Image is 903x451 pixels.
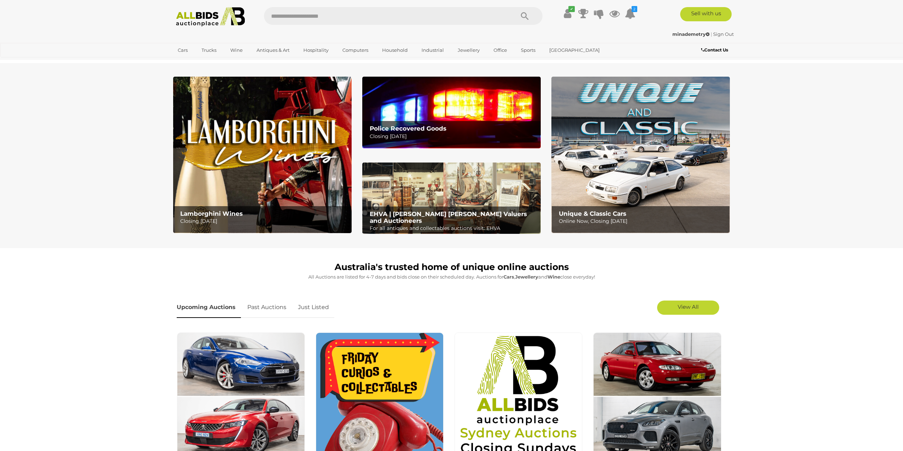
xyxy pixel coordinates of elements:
[226,44,247,56] a: Wine
[568,6,575,12] i: ✔
[378,44,412,56] a: Household
[713,31,734,37] a: Sign Out
[299,44,333,56] a: Hospitality
[453,44,484,56] a: Jewellery
[672,31,711,37] a: minademetry
[516,44,540,56] a: Sports
[252,44,294,56] a: Antiques & Art
[338,44,373,56] a: Computers
[180,210,243,217] b: Lamborghini Wines
[177,262,727,272] h1: Australia's trusted home of unique online auctions
[678,303,699,310] span: View All
[711,31,712,37] span: |
[370,224,537,233] p: For all antiques and collectables auctions visit: EHVA
[657,301,719,315] a: View All
[177,297,241,318] a: Upcoming Auctions
[503,274,514,280] strong: Cars
[173,77,352,233] img: Lamborghini Wines
[545,44,604,56] a: [GEOGRAPHIC_DATA]
[370,210,527,224] b: EHVA | [PERSON_NAME] [PERSON_NAME] Valuers and Auctioneers
[362,163,541,234] img: EHVA | Evans Hastings Valuers and Auctioneers
[180,217,347,226] p: Closing [DATE]
[293,297,334,318] a: Just Listed
[489,44,512,56] a: Office
[242,297,292,318] a: Past Auctions
[625,7,635,20] a: 2
[507,7,543,25] button: Search
[680,7,732,21] a: Sell with us
[362,77,541,148] img: Police Recovered Goods
[672,31,710,37] strong: minademetry
[551,77,730,233] img: Unique & Classic Cars
[562,7,573,20] a: ✔
[559,210,626,217] b: Unique & Classic Cars
[547,274,560,280] strong: Wine
[559,217,726,226] p: Online Now, Closing [DATE]
[701,47,728,53] b: Contact Us
[515,274,538,280] strong: Jewellery
[701,46,730,54] a: Contact Us
[417,44,448,56] a: Industrial
[173,44,192,56] a: Cars
[173,77,352,233] a: Lamborghini Wines Lamborghini Wines Closing [DATE]
[551,77,730,233] a: Unique & Classic Cars Unique & Classic Cars Online Now, Closing [DATE]
[370,132,537,141] p: Closing [DATE]
[362,163,541,234] a: EHVA | Evans Hastings Valuers and Auctioneers EHVA | [PERSON_NAME] [PERSON_NAME] Valuers and Auct...
[362,77,541,148] a: Police Recovered Goods Police Recovered Goods Closing [DATE]
[177,273,727,281] p: All Auctions are listed for 4-7 days and bids close on their scheduled day. Auctions for , and cl...
[370,125,446,132] b: Police Recovered Goods
[197,44,221,56] a: Trucks
[632,6,637,12] i: 2
[172,7,249,27] img: Allbids.com.au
